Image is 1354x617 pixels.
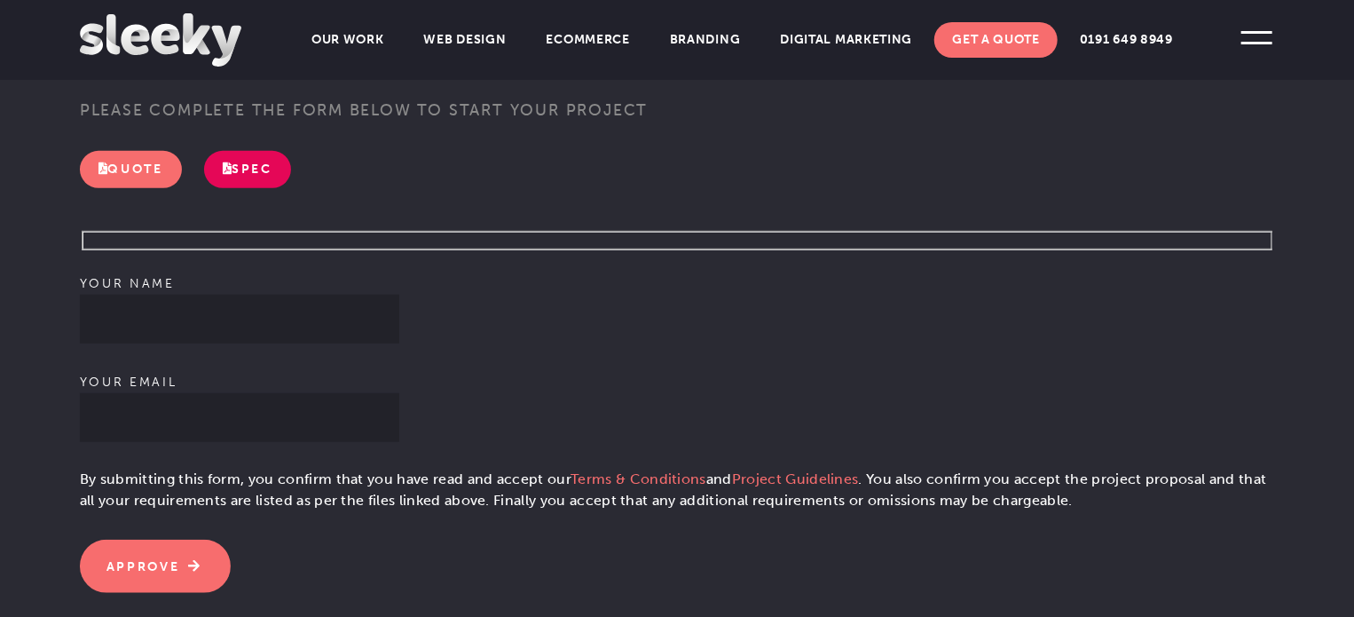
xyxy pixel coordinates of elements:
a: Branding [652,22,759,58]
a: Web Design [406,22,524,58]
a: Our Work [294,22,402,58]
label: Your name [80,276,399,327]
a: Project Guidelines [732,471,859,487]
a: Ecommerce [529,22,648,58]
a: Spec [204,151,291,188]
img: Sleeky Web Design Newcastle [80,13,241,67]
a: Get A Quote [934,22,1058,58]
input: Your email [80,393,399,442]
a: Terms & Conditions [571,471,706,487]
a: 0191 649 8949 [1062,22,1191,58]
form: Contact form [80,231,1274,593]
a: Quote [80,151,182,188]
input: Approve [80,540,232,593]
label: Your email [80,375,399,425]
input: Your name [80,295,399,344]
a: Digital Marketing [763,22,931,58]
h3: Please complete the form below to start your project [80,99,1274,133]
p: By submitting this form, you confirm that you have read and accept our and . You also confirm you... [80,469,1274,518]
